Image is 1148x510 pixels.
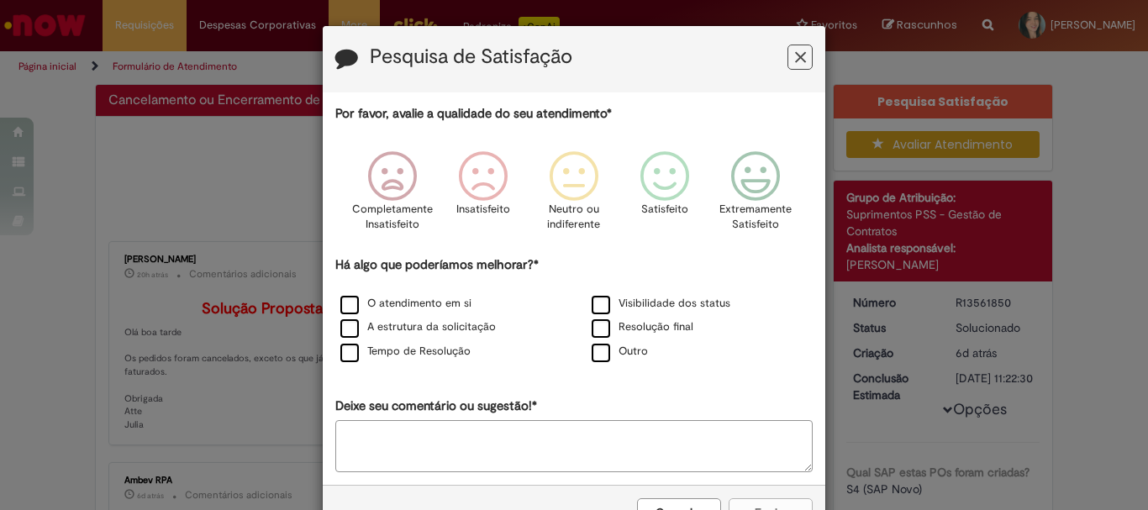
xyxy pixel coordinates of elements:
div: Completamente Insatisfeito [349,139,434,254]
div: Há algo que poderíamos melhorar?* [335,256,813,365]
p: Extremamente Satisfeito [719,202,792,233]
div: Satisfeito [622,139,708,254]
label: Visibilidade dos status [592,296,730,312]
div: Extremamente Satisfeito [713,139,798,254]
p: Completamente Insatisfeito [352,202,433,233]
label: Outro [592,344,648,360]
p: Neutro ou indiferente [544,202,604,233]
label: Resolução final [592,319,693,335]
label: Deixe seu comentário ou sugestão!* [335,397,537,415]
label: A estrutura da solicitação [340,319,496,335]
p: Satisfeito [641,202,688,218]
div: Neutro ou indiferente [531,139,617,254]
label: O atendimento em si [340,296,471,312]
p: Insatisfeito [456,202,510,218]
label: Pesquisa de Satisfação [370,46,572,68]
label: Tempo de Resolução [340,344,471,360]
div: Insatisfeito [440,139,526,254]
label: Por favor, avalie a qualidade do seu atendimento* [335,105,612,123]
